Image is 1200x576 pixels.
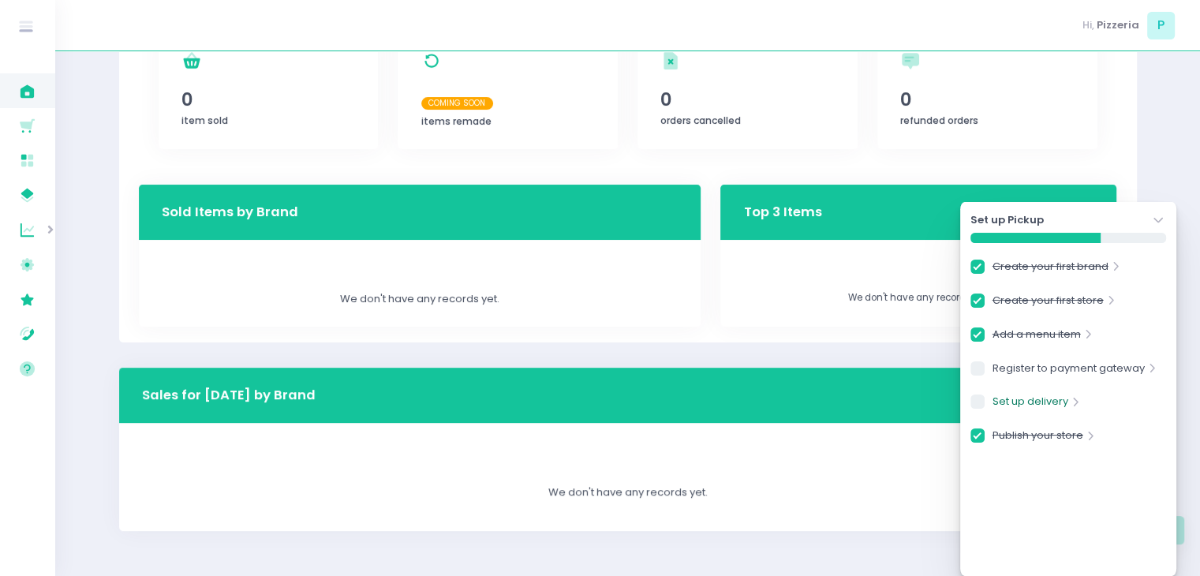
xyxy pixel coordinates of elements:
[744,189,822,234] h3: Top 3 Items
[993,361,1145,382] a: Register to payment gateway
[660,114,741,127] span: orders cancelled
[421,97,494,110] span: Coming Soon
[162,291,678,307] div: We don't have any records yet.
[993,327,1081,348] a: Add a menu item
[970,212,1044,228] strong: Set up Pickup
[1082,17,1094,33] span: Hi,
[993,293,1104,314] a: Create your first store
[142,484,1114,500] p: We don't have any records yet.
[1147,12,1175,39] span: P
[181,86,355,113] span: 0
[900,114,978,127] span: refunded orders
[181,114,228,127] span: item sold
[744,291,1094,305] p: We don't have any records yet.
[660,86,834,113] span: 0
[1097,17,1139,33] span: Pizzeria
[993,394,1068,415] a: Set up delivery
[993,428,1083,449] a: Publish your store
[142,386,316,406] h3: Sales for [DATE] by Brand
[637,30,858,149] a: 0orders cancelled
[421,114,492,128] span: items remade
[877,30,1097,149] a: 0refunded orders
[900,86,1074,113] span: 0
[159,30,379,149] a: 0item sold
[162,202,298,222] h3: Sold Items by Brand
[993,259,1108,280] a: Create your first brand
